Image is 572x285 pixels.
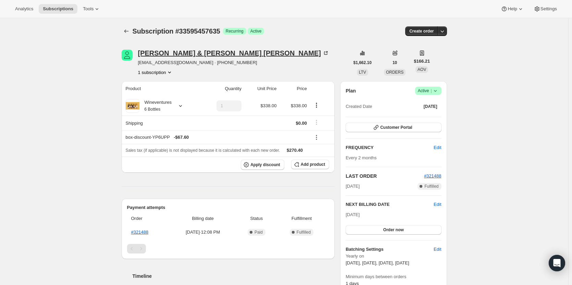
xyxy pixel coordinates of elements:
[291,103,307,108] span: $338.00
[126,148,280,153] span: Sales tax (if applicable) is not displayed because it is calculated with each new order.
[139,99,172,113] div: Wineventures
[15,6,33,12] span: Analytics
[311,101,322,109] button: Product actions
[127,244,329,253] nav: Pagination
[346,155,376,160] span: Every 2 months
[239,215,274,222] span: Status
[122,26,131,36] button: Subscriptions
[383,227,404,233] span: Order now
[418,67,426,72] span: AOV
[346,260,409,265] span: [DATE], [DATE], [DATE], [DATE]
[126,134,307,141] div: box-discount-YP6UPP
[405,26,438,36] button: Create order
[346,212,360,217] span: [DATE]
[346,123,441,132] button: Customer Portal
[138,59,329,66] span: [EMAIL_ADDRESS][DOMAIN_NAME] · [PHONE_NUMBER]
[241,160,284,170] button: Apply discount
[434,201,441,208] button: Edit
[359,70,366,75] span: LTV
[346,103,372,110] span: Created Date
[414,58,430,65] span: $166.21
[43,6,73,12] span: Subscriptions
[250,162,280,168] span: Apply discount
[418,87,439,94] span: Active
[297,230,311,235] span: Fulfilled
[346,87,356,94] h2: Plan
[83,6,94,12] span: Tools
[171,229,235,236] span: [DATE] · 12:08 PM
[122,115,200,131] th: Shipping
[131,230,149,235] a: #321488
[380,125,412,130] span: Customer Portal
[291,160,329,169] button: Add product
[430,244,445,255] button: Edit
[200,81,244,96] th: Quantity
[420,102,442,111] button: [DATE]
[346,173,424,179] h2: LAST ORDER
[424,184,438,189] span: Fulfilled
[530,4,561,14] button: Settings
[127,211,169,226] th: Order
[39,4,77,14] button: Subscriptions
[549,255,565,271] div: Open Intercom Messenger
[122,50,133,61] span: Vicki & John Bullock
[133,27,220,35] span: Subscription #33595457635
[254,230,263,235] span: Paid
[346,253,441,260] span: Yearly on
[171,215,235,222] span: Billing date
[138,50,329,57] div: [PERSON_NAME] & [PERSON_NAME] [PERSON_NAME]
[424,173,442,178] a: #321488
[346,246,434,253] h6: Batching Settings
[346,183,360,190] span: [DATE]
[11,4,37,14] button: Analytics
[409,28,434,34] span: Create order
[388,58,401,67] button: 10
[138,69,173,76] button: Product actions
[424,104,437,109] span: [DATE]
[301,162,325,167] span: Add product
[540,6,557,12] span: Settings
[353,60,372,65] span: $1,662.10
[497,4,528,14] button: Help
[508,6,517,12] span: Help
[346,144,434,151] h2: FREQUENCY
[122,81,200,96] th: Product
[346,225,441,235] button: Order now
[434,246,441,253] span: Edit
[79,4,104,14] button: Tools
[145,107,161,112] small: 6 Bottles
[431,88,432,94] span: |
[434,144,441,151] span: Edit
[250,28,262,34] span: Active
[424,173,442,179] button: #321488
[346,273,441,280] span: Minimum days between orders
[393,60,397,65] span: 10
[261,103,277,108] span: $338.00
[386,70,403,75] span: ORDERS
[174,134,189,141] span: - $67.60
[296,121,307,126] span: $0.00
[127,204,329,211] h2: Payment attempts
[430,142,445,153] button: Edit
[346,201,434,208] h2: NEXT BILLING DATE
[349,58,376,67] button: $1,662.10
[311,119,322,126] button: Shipping actions
[278,215,325,222] span: Fulfillment
[279,81,309,96] th: Price
[226,28,244,34] span: Recurring
[287,148,303,153] span: $270.40
[133,273,335,280] h2: Timeline
[244,81,279,96] th: Unit Price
